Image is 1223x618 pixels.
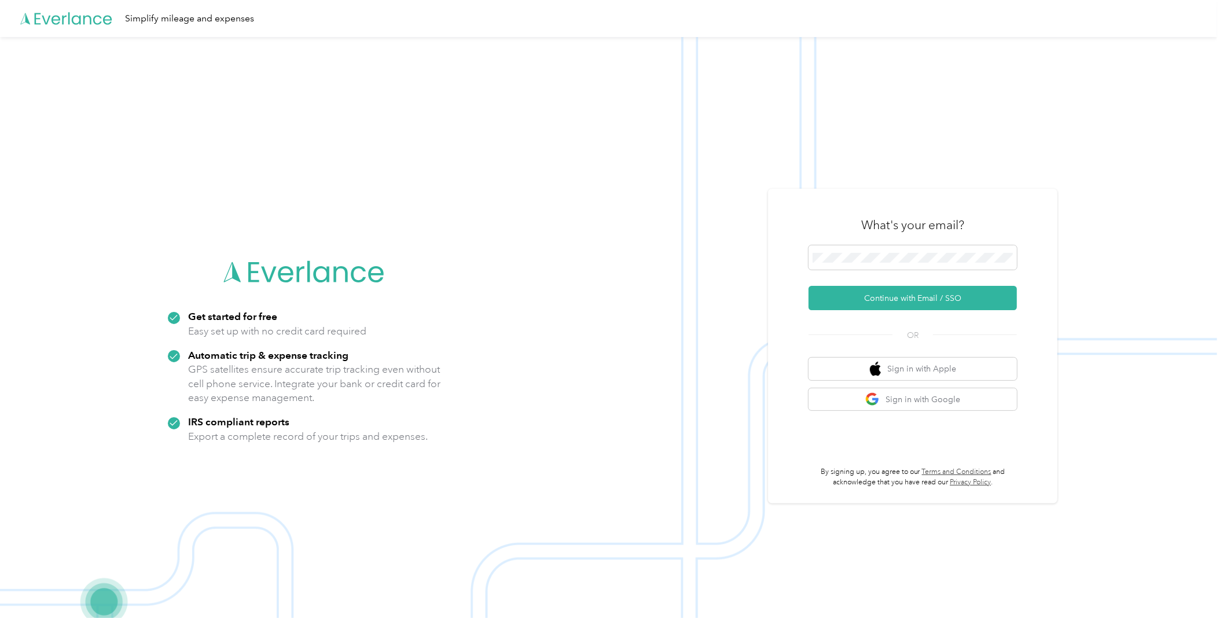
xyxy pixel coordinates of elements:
[861,217,964,233] h3: What's your email?
[125,12,254,26] div: Simplify mileage and expenses
[809,467,1017,487] p: By signing up, you agree to our and acknowledge that you have read our .
[893,329,933,341] span: OR
[188,349,348,361] strong: Automatic trip & expense tracking
[809,358,1017,380] button: apple logoSign in with Apple
[809,286,1017,310] button: Continue with Email / SSO
[188,429,428,444] p: Export a complete record of your trips and expenses.
[188,415,289,428] strong: IRS compliant reports
[870,362,882,376] img: apple logo
[865,392,880,407] img: google logo
[188,324,366,339] p: Easy set up with no credit card required
[922,468,991,476] a: Terms and Conditions
[188,310,277,322] strong: Get started for free
[188,362,441,405] p: GPS satellites ensure accurate trip tracking even without cell phone service. Integrate your bank...
[950,478,991,487] a: Privacy Policy
[809,388,1017,411] button: google logoSign in with Google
